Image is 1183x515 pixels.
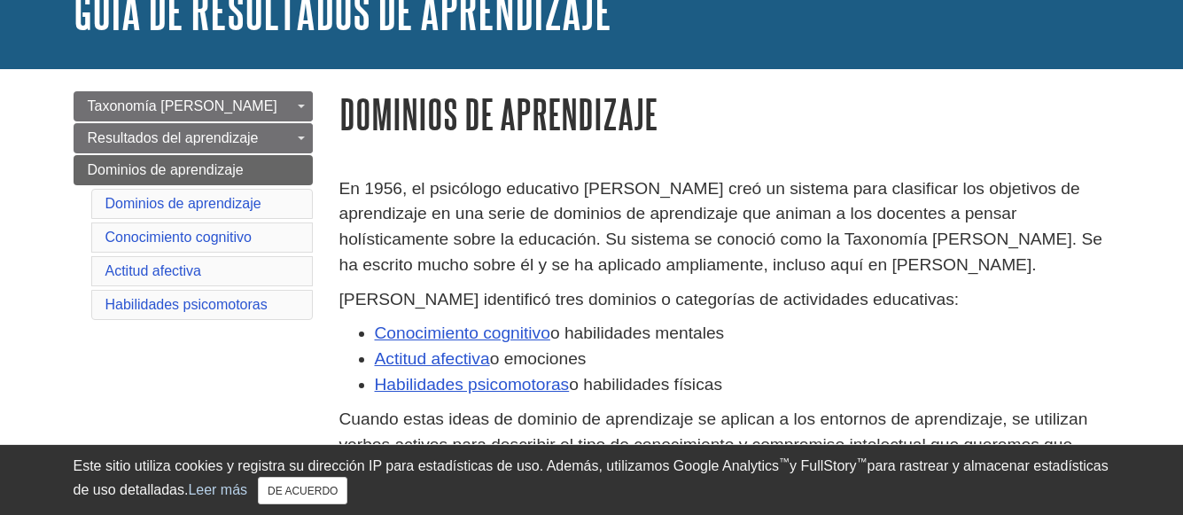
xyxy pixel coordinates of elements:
a: Conocimiento cognitivo [375,324,550,342]
font: o habilidades físicas [569,375,722,394]
font: o emociones [490,349,587,368]
a: Actitud afectiva [105,263,202,278]
a: Dominios de aprendizaje [74,155,313,185]
font: ™ [857,456,868,468]
font: Dominios de aprendizaje [339,91,658,137]
font: Taxonomía [PERSON_NAME] [88,98,277,113]
a: Resultados del aprendizaje [74,123,313,153]
font: ™ [779,456,790,468]
button: Cerca [258,477,347,504]
font: En 1956, el psicólogo educativo [PERSON_NAME] creó un sistema para clasificar los objetivos de ap... [339,179,1102,274]
div: Menú de la página de guía [74,91,313,324]
font: DE ACUERDO [268,485,338,497]
font: y FullStory [790,458,857,473]
a: Habilidades psicomotoras [105,297,268,312]
a: Taxonomía [PERSON_NAME] [74,91,313,121]
font: [PERSON_NAME] identificó tres dominios o categorías de actividades educativas: [339,290,960,308]
font: Dominios de aprendizaje [88,162,244,177]
font: o habilidades mentales [550,324,724,342]
font: para rastrear y almacenar estadísticas de uso detalladas. [74,458,1109,497]
a: Habilidades psicomotoras [375,375,570,394]
font: Este sitio utiliza cookies y registra su dirección IP para estadísticas de uso. Además, utilizamo... [74,458,780,473]
a: Actitud afectiva [375,349,490,368]
a: Conocimiento cognitivo [105,230,252,245]
font: Resultados del aprendizaje [88,130,259,145]
font: Cuando estas ideas de dominio de aprendizaje se aplican a los entornos de aprendizaje, se utiliza... [339,410,1088,480]
a: Dominios de aprendizaje [105,196,261,211]
a: Leer más [188,482,247,497]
